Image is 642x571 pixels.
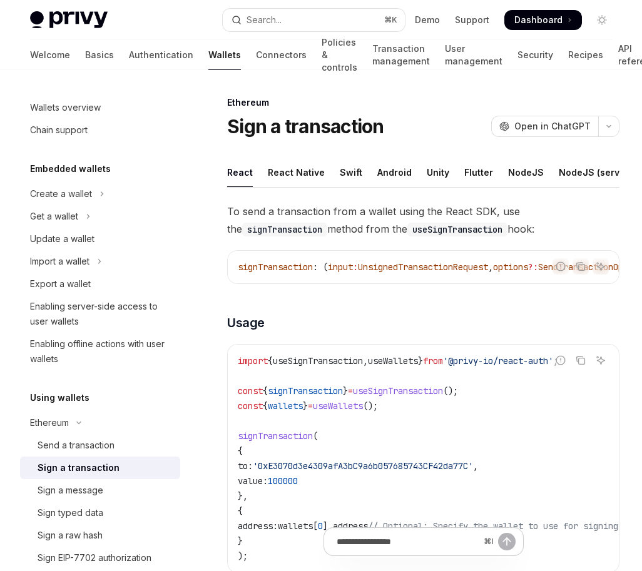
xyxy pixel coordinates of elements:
a: Support [455,14,489,26]
a: Basics [85,40,114,70]
span: Dashboard [514,14,563,26]
div: Sign a message [38,483,103,498]
button: Ask AI [593,352,609,368]
span: (); [443,385,458,397]
span: '0xE3070d3e4309afA3bC9a6b057685743CF42da77C' [253,460,473,472]
input: Ask a question... [337,528,479,555]
span: useSignTransaction [353,385,443,397]
div: Send a transaction [38,438,115,453]
button: Toggle dark mode [592,10,612,30]
span: : ( [313,261,328,273]
div: Android [377,158,412,187]
span: signTransaction [238,430,313,442]
span: = [348,385,353,397]
a: Demo [415,14,440,26]
span: ?: [528,261,538,273]
span: To send a transaction from a wallet using the React SDK, use the method from the hook: [227,203,619,238]
button: Report incorrect code [553,352,569,368]
a: Connectors [256,40,307,70]
span: ( [313,430,318,442]
button: Open in ChatGPT [491,116,598,137]
a: Sign a raw hash [20,524,180,547]
span: Open in ChatGPT [514,120,591,133]
code: useSignTransaction [407,223,507,236]
span: } [343,385,348,397]
div: Wallets overview [30,100,101,115]
button: Send message [498,533,516,550]
div: Ethereum [30,415,69,430]
a: Sign typed data [20,502,180,524]
div: Export a wallet [30,276,91,291]
span: const [238,385,263,397]
span: signTransaction [238,261,313,273]
span: { [263,385,268,397]
button: Open search [223,9,405,31]
a: Export a wallet [20,273,180,295]
a: Update a wallet [20,228,180,250]
span: 100000 [268,475,298,487]
div: Import a wallet [30,254,89,269]
span: value: [238,475,268,487]
div: Swift [340,158,362,187]
span: ]. [323,520,333,532]
div: Flutter [464,158,493,187]
div: Get a wallet [30,209,78,224]
a: User management [445,40,502,70]
div: Sign typed data [38,505,103,520]
div: Ethereum [227,96,619,109]
span: Usage [227,314,265,331]
button: Toggle Create a wallet section [20,183,180,205]
a: Authentication [129,40,193,70]
span: ⌘ K [384,15,397,25]
span: : [353,261,358,273]
code: signTransaction [242,223,327,236]
span: '@privy-io/react-auth' [443,355,553,366]
a: Transaction management [372,40,430,70]
span: input [328,261,353,273]
a: Send a transaction [20,434,180,457]
a: Recipes [568,40,603,70]
div: Sign a raw hash [38,528,103,543]
div: Create a wallet [30,186,92,201]
button: Copy the contents from the code block [573,352,589,368]
span: UnsignedTransactionRequest [358,261,488,273]
h1: Sign a transaction [227,115,384,138]
span: useWallets [368,355,418,366]
span: address: [238,520,278,532]
div: Chain support [30,123,88,138]
div: Unity [427,158,449,187]
span: { [238,505,243,517]
a: Sign EIP-7702 authorization [20,547,180,569]
a: Enabling server-side access to user wallets [20,295,180,333]
div: Enabling offline actions with user wallets [30,336,173,366]
button: Toggle Import a wallet section [20,250,180,273]
span: { [238,445,243,457]
span: = [308,400,313,412]
button: Copy the contents from the code block [573,258,589,275]
span: , [488,261,493,273]
span: options [493,261,528,273]
span: , [363,355,368,366]
button: Toggle Ethereum section [20,412,180,434]
div: Search... [247,13,282,28]
span: [ [313,520,318,532]
span: }, [238,490,248,502]
span: to: [238,460,253,472]
a: Sign a transaction [20,457,180,479]
a: Dashboard [504,10,582,30]
span: wallets [268,400,303,412]
h5: Embedded wallets [30,161,111,176]
img: light logo [30,11,108,29]
span: const [238,400,263,412]
span: , [473,460,478,472]
div: React Native [268,158,325,187]
a: Enabling offline actions with user wallets [20,333,180,370]
button: Toggle Get a wallet section [20,205,180,228]
button: Report incorrect code [553,258,569,275]
span: { [263,400,268,412]
div: Sign EIP-7702 authorization [38,550,151,565]
div: Enabling server-side access to user wallets [30,299,173,329]
span: } [418,355,423,366]
span: 0 [318,520,323,532]
a: Welcome [30,40,70,70]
